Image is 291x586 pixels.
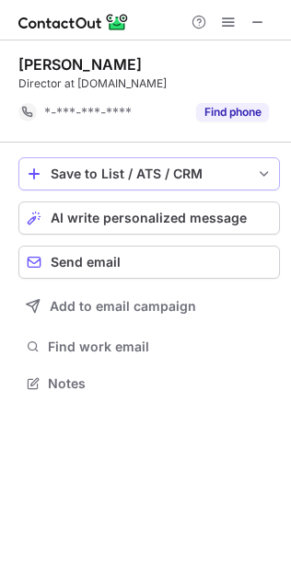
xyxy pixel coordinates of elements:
button: AI write personalized message [18,201,280,235]
button: Find work email [18,334,280,360]
button: Send email [18,246,280,279]
button: save-profile-one-click [18,157,280,190]
div: Save to List / ATS / CRM [51,167,248,181]
span: Find work email [48,339,273,355]
button: Reveal Button [196,103,269,121]
span: Add to email campaign [50,299,196,314]
div: [PERSON_NAME] [18,55,142,74]
span: Send email [51,255,121,270]
div: Director at [DOMAIN_NAME] [18,75,280,92]
button: Notes [18,371,280,396]
img: ContactOut v5.3.10 [18,11,129,33]
span: Notes [48,375,273,392]
span: AI write personalized message [51,211,247,225]
button: Add to email campaign [18,290,280,323]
